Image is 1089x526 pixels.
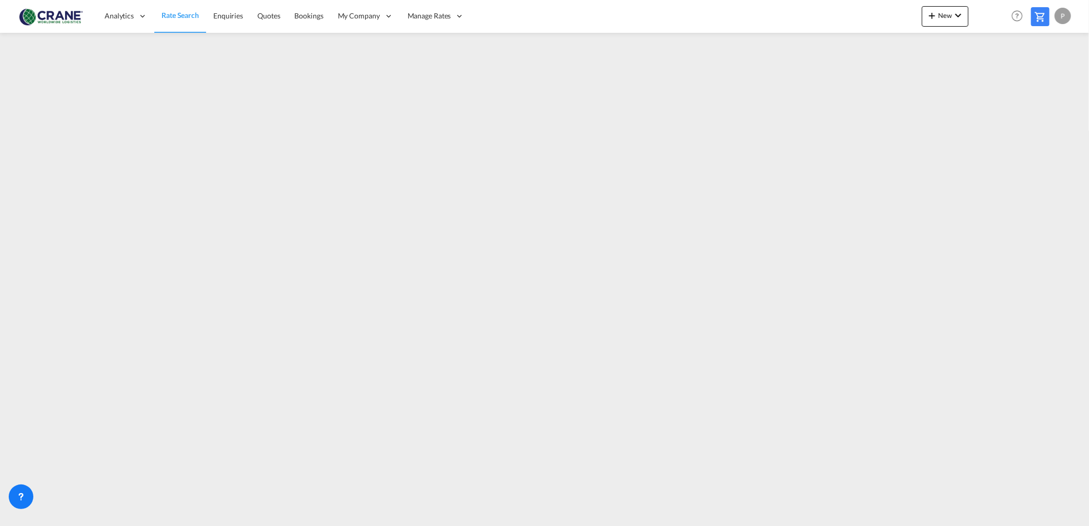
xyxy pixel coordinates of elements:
div: P [1055,8,1071,24]
md-icon: icon-chevron-down [952,9,964,22]
span: New [926,11,964,19]
div: Help [1009,7,1031,26]
span: Bookings [295,11,324,20]
span: Enquiries [213,11,243,20]
span: Manage Rates [408,11,451,21]
md-icon: icon-plus 400-fg [926,9,938,22]
img: 374de710c13411efa3da03fd754f1635.jpg [15,5,85,28]
button: icon-plus 400-fgNewicon-chevron-down [922,6,969,27]
span: My Company [338,11,380,21]
span: Quotes [257,11,280,20]
span: Help [1009,7,1026,25]
span: Analytics [105,11,134,21]
span: Rate Search [162,11,199,19]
